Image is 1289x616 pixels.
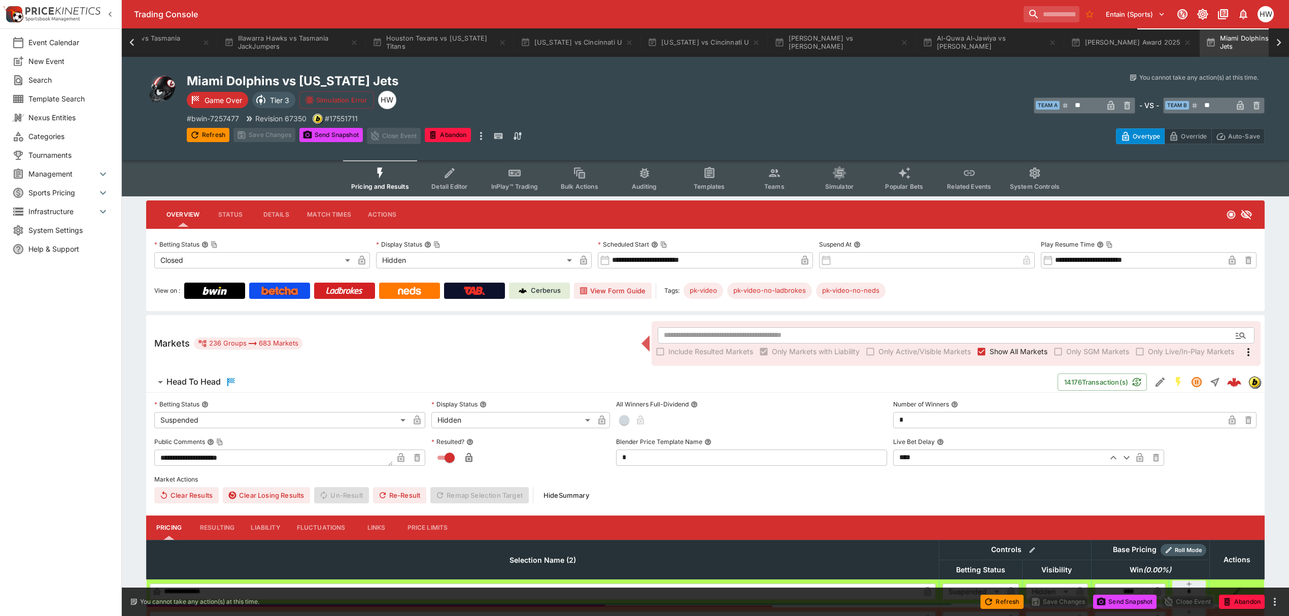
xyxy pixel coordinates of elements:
[464,287,485,295] img: TabNZ
[1206,373,1224,391] button: Straight
[146,73,179,106] img: american_football.png
[261,287,298,295] img: Betcha
[433,241,440,248] button: Copy To Clipboard
[202,287,227,295] img: Bwin
[1133,131,1160,142] p: Overtype
[351,183,409,190] span: Pricing and Results
[146,372,1058,392] button: Head To Head
[945,564,1016,576] span: Betting Status
[154,337,190,349] h5: Markets
[616,437,702,446] p: Blender Price Template Name
[854,241,861,248] button: Suspend At
[1188,373,1206,391] button: Suspended
[1148,346,1234,357] span: Only Live/In-Play Markets
[431,412,594,428] div: Hidden
[772,346,860,357] span: Only Markets with Liability
[326,287,363,295] img: Ladbrokes
[166,377,221,387] h6: Head To Head
[816,283,886,299] div: Betting Target: cerberus
[1065,28,1198,57] button: [PERSON_NAME] Award 2025
[373,487,426,503] span: Re-Result
[70,28,216,57] button: Illawarra Hawks vs Tasmania JackJumpers
[25,17,80,21] img: Sportsbook Management
[25,7,100,15] img: PriceKinetics
[1066,346,1129,357] span: Only SGM Markets
[1118,564,1182,576] span: Win(0.00%)
[211,241,218,248] button: Copy To Clipboard
[1191,376,1203,388] svg: Suspended
[398,287,421,295] img: Neds
[825,183,854,190] span: Simulator
[154,283,180,299] label: View on :
[641,28,766,57] button: [US_STATE] vs Cincinnati U
[1242,346,1254,358] svg: More
[154,437,205,446] p: Public Comments
[1165,101,1189,110] span: Team B
[354,516,399,540] button: Links
[314,487,368,503] span: Un-Result
[616,400,689,408] p: All Winners Full-Dividend
[475,128,487,144] button: more
[1169,373,1188,391] button: SGM Enabled
[531,286,561,296] p: Cerberus
[28,168,97,179] span: Management
[1164,128,1211,144] button: Override
[187,128,229,142] button: Refresh
[1227,375,1241,389] img: logo-cerberus--red.svg
[816,286,886,296] span: pk-video-no-neds
[727,283,812,299] div: Betting Target: cerberus
[270,95,289,106] p: Tier 3
[299,91,374,109] button: Simulation Error
[704,438,711,446] button: Blender Price Template Name
[359,202,405,227] button: Actions
[1194,5,1212,23] button: Toggle light/dark mode
[660,241,667,248] button: Copy To Clipboard
[1248,376,1261,388] div: bwin
[1026,584,1072,600] div: Hidden
[1139,100,1159,111] h6: - VS -
[154,400,199,408] p: Betting Status
[378,91,396,109] div: Harry Walker
[425,129,470,140] span: Mark an event as closed and abandoned.
[313,114,322,123] img: bwin.png
[140,597,259,606] p: You cannot take any action(s) at this time.
[243,516,288,540] button: Liability
[1106,241,1113,248] button: Copy To Clipboard
[28,150,109,160] span: Tournaments
[28,187,97,198] span: Sports Pricing
[28,131,109,142] span: Categories
[937,438,944,446] button: Live Bet Delay
[313,114,323,124] div: bwin
[28,93,109,104] span: Template Search
[1214,5,1232,23] button: Documentation
[1058,373,1147,391] button: 14176Transaction(s)
[537,487,595,503] button: HideSummary
[498,554,587,566] span: Selection Name (2)
[917,28,1063,57] button: Al-Quwa Al-Jawiya vs [PERSON_NAME]
[299,128,363,142] button: Send Snapshot
[691,401,698,408] button: All Winners Full-Dividend
[515,28,639,57] button: [US_STATE] vs Cincinnati U
[431,183,467,190] span: Detail Editor
[1151,373,1169,391] button: Edit Detail
[519,287,527,295] img: Cerberus
[1234,5,1252,23] button: Notifications
[1139,73,1259,82] p: You cannot take any action(s) at this time.
[366,28,513,57] button: Houston Texans vs [US_STATE] Titans
[466,438,473,446] button: Resulted?
[28,75,109,85] span: Search
[1036,101,1060,110] span: Team A
[289,516,354,540] button: Fluctuations
[1116,128,1265,144] div: Start From
[201,241,209,248] button: Betting StatusCopy To Clipboard
[1081,6,1098,22] button: No Bookmarks
[764,183,785,190] span: Teams
[343,160,1068,196] div: Event type filters
[28,56,109,66] span: New Event
[990,346,1047,357] span: Show All Markets
[1228,131,1260,142] p: Auto-Save
[28,112,109,123] span: Nexus Entities
[651,241,658,248] button: Scheduled StartCopy To Clipboard
[1254,3,1277,25] button: Harrison Walker
[1173,5,1192,23] button: Connected to PK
